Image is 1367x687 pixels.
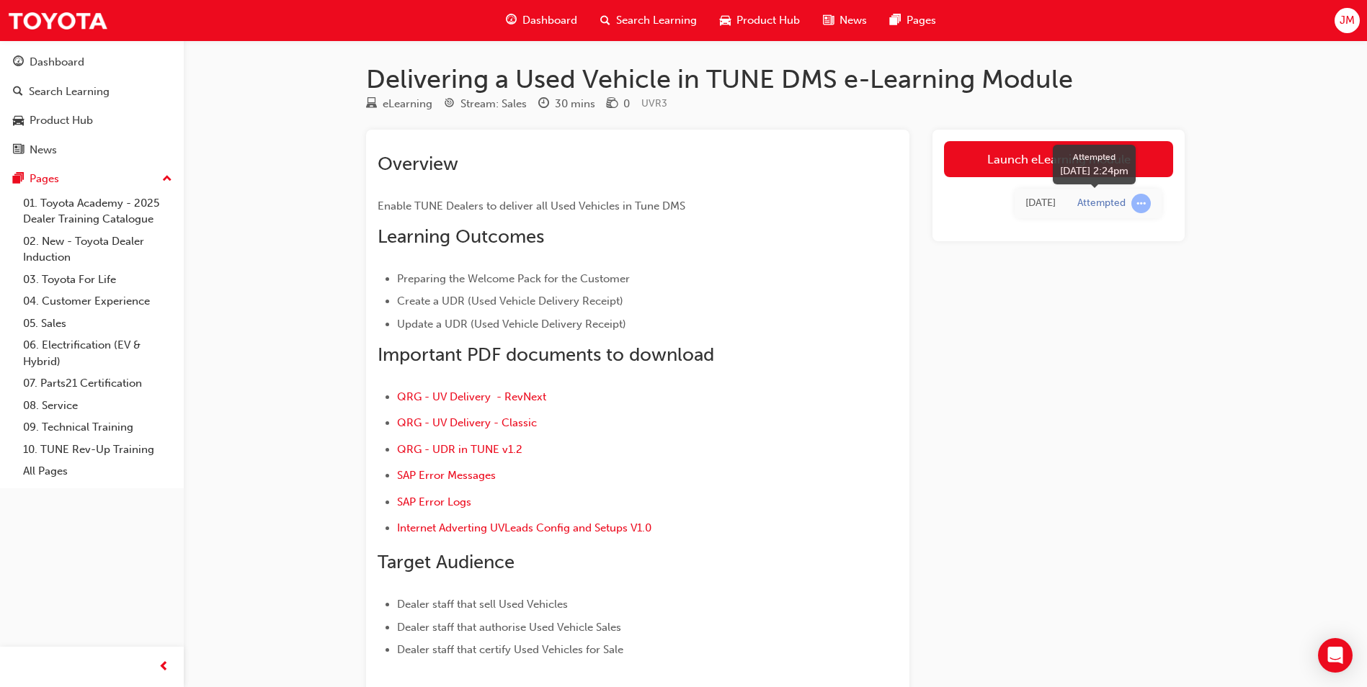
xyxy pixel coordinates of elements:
span: Dealer staff that authorise Used Vehicle Sales [397,621,621,634]
div: Stream: Sales [460,96,527,112]
a: Launch eLearning module [944,141,1173,177]
span: Pages [907,12,936,29]
span: target-icon [444,98,455,111]
div: Search Learning [29,84,110,100]
button: Pages [6,166,178,192]
div: Open Intercom Messenger [1318,638,1353,673]
a: 04. Customer Experience [17,290,178,313]
span: Create a UDR (Used Vehicle Delivery Receipt) [397,295,623,307]
span: pages-icon [890,12,901,30]
span: search-icon [13,86,23,99]
a: 05. Sales [17,313,178,335]
span: Learning Outcomes [378,225,544,248]
a: Dashboard [6,49,178,76]
a: 01. Toyota Academy - 2025 Dealer Training Catalogue [17,192,178,230]
div: 30 mins [555,96,595,112]
a: 07. Parts21 Certification [17,372,178,395]
span: News [840,12,867,29]
span: prev-icon [159,658,169,676]
div: eLearning [383,96,432,112]
div: Product Hub [30,112,93,129]
a: 03. Toyota For Life [17,269,178,291]
a: 10. TUNE Rev-Up Training [17,439,178,461]
div: [DATE] 2:24pm [1060,163,1128,179]
a: Product Hub [6,107,178,134]
span: search-icon [600,12,610,30]
div: Price [607,95,630,113]
span: clock-icon [538,98,549,111]
a: 08. Service [17,395,178,417]
div: Type [366,95,432,113]
span: news-icon [13,144,24,157]
a: 09. Technical Training [17,416,178,439]
a: news-iconNews [811,6,878,35]
a: News [6,137,178,163]
span: guage-icon [13,56,24,69]
img: Trak [7,4,108,37]
span: Enable TUNE Dealers to deliver all Used Vehicles in Tune DMS [378,199,685,212]
a: 02. New - Toyota Dealer Induction [17,230,178,269]
span: Product Hub [736,12,800,29]
a: QRG - UDR in TUNE v1.2 [397,443,522,456]
span: learningResourceType_ELEARNING-icon [366,98,377,111]
span: news-icon [823,12,834,30]
div: Duration [538,95,595,113]
div: News [30,142,57,158]
a: guage-iconDashboard [494,6,589,35]
a: search-iconSearch Learning [589,6,708,35]
div: Attempted [1077,197,1126,210]
span: learningRecordVerb_ATTEMPT-icon [1131,194,1151,213]
h1: Delivering a Used Vehicle in TUNE DMS e-Learning Module [366,63,1185,95]
span: Dealer staff that sell Used Vehicles [397,598,568,611]
div: Dashboard [30,54,84,71]
span: Preparing the Welcome Pack for the Customer [397,272,630,285]
span: Target Audience [378,551,515,573]
span: guage-icon [506,12,517,30]
a: car-iconProduct Hub [708,6,811,35]
a: QRG - UV Delivery - RevNext [397,390,546,403]
div: Attempted [1060,151,1128,163]
a: 06. Electrification (EV & Hybrid) [17,334,178,372]
div: 0 [623,96,630,112]
span: Learning resource code [641,97,667,109]
span: Dealer staff that certify Used Vehicles for Sale [397,643,623,656]
a: All Pages [17,460,178,482]
span: Update a UDR (Used Vehicle Delivery Receipt) [397,318,626,331]
span: Search Learning [616,12,697,29]
span: Important PDF documents to download [378,343,714,366]
button: DashboardSearch LearningProduct HubNews [6,46,178,166]
span: money-icon [607,98,618,111]
span: Overview [378,153,458,175]
a: Search Learning [6,78,178,105]
div: Thu Jul 03 2025 14:24:03 GMT+1000 (Australian Eastern Standard Time) [1025,195,1056,212]
span: pages-icon [13,173,24,186]
a: Internet Adverting UVLeads Config and Setups V1.0 [397,521,651,534]
a: pages-iconPages [878,6,948,35]
a: SAP Error Logs [397,495,471,508]
span: Dashboard [522,12,577,29]
span: JM [1340,12,1355,29]
a: QRG - UV Delivery - Classic [397,416,537,429]
span: car-icon [720,12,731,30]
div: Pages [30,171,59,187]
button: JM [1335,8,1360,33]
span: car-icon [13,114,24,127]
div: Stream [444,95,527,113]
a: SAP Error Messages [397,469,496,482]
span: up-icon [162,170,172,189]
